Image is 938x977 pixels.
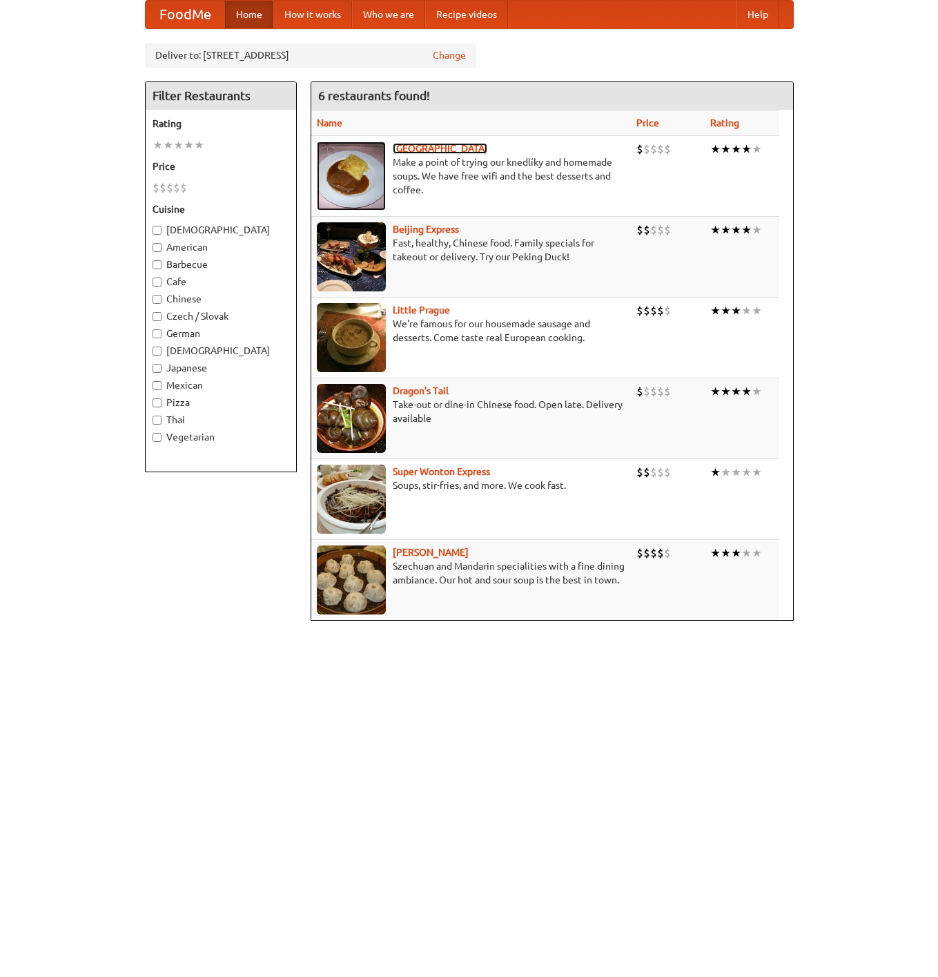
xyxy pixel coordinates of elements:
[194,137,204,153] li: ★
[643,465,650,480] li: $
[710,384,721,399] li: ★
[317,303,386,372] img: littleprague.jpg
[636,117,659,128] a: Price
[731,384,741,399] li: ★
[721,384,731,399] li: ★
[741,142,752,157] li: ★
[731,222,741,238] li: ★
[273,1,352,28] a: How it works
[184,137,194,153] li: ★
[721,465,731,480] li: ★
[153,396,289,409] label: Pizza
[650,303,657,318] li: $
[657,545,664,561] li: $
[752,465,762,480] li: ★
[393,304,450,316] a: Little Prague
[153,243,162,252] input: American
[664,384,671,399] li: $
[643,303,650,318] li: $
[153,260,162,269] input: Barbecue
[159,180,166,195] li: $
[393,547,469,558] a: [PERSON_NAME]
[433,48,466,62] a: Change
[721,142,731,157] li: ★
[741,384,752,399] li: ★
[153,416,162,425] input: Thai
[643,142,650,157] li: $
[741,545,752,561] li: ★
[643,384,650,399] li: $
[317,478,626,492] p: Soups, stir-fries, and more. We cook fast.
[153,258,289,271] label: Barbecue
[393,466,490,477] a: Super Wonton Express
[731,545,741,561] li: ★
[636,222,643,238] li: $
[317,398,626,425] p: Take-out or dine-in Chinese food. Open late. Delivery available
[650,545,657,561] li: $
[153,327,289,340] label: German
[650,465,657,480] li: $
[650,142,657,157] li: $
[153,117,289,130] h5: Rating
[180,180,187,195] li: $
[752,142,762,157] li: ★
[721,222,731,238] li: ★
[657,384,664,399] li: $
[317,465,386,534] img: superwonton.jpg
[736,1,779,28] a: Help
[153,295,162,304] input: Chinese
[710,545,721,561] li: ★
[710,117,739,128] a: Rating
[146,82,296,110] h4: Filter Restaurants
[153,381,162,390] input: Mexican
[166,180,173,195] li: $
[153,361,289,375] label: Japanese
[664,142,671,157] li: $
[153,312,162,321] input: Czech / Slovak
[393,143,487,154] a: [GEOGRAPHIC_DATA]
[664,303,671,318] li: $
[393,224,459,235] a: Beijing Express
[643,545,650,561] li: $
[153,223,289,237] label: [DEMOGRAPHIC_DATA]
[636,142,643,157] li: $
[752,545,762,561] li: ★
[153,344,289,358] label: [DEMOGRAPHIC_DATA]
[153,240,289,254] label: American
[317,559,626,587] p: Szechuan and Mandarin specialities with a fine dining ambiance. Our hot and sour soup is the best...
[317,545,386,615] img: shandong.jpg
[317,142,386,211] img: czechpoint.jpg
[657,303,664,318] li: $
[636,303,643,318] li: $
[153,364,162,373] input: Japanese
[153,202,289,216] h5: Cuisine
[741,465,752,480] li: ★
[153,430,289,444] label: Vegetarian
[664,465,671,480] li: $
[352,1,425,28] a: Who we are
[650,222,657,238] li: $
[153,309,289,323] label: Czech / Slovak
[731,142,741,157] li: ★
[664,222,671,238] li: $
[721,545,731,561] li: ★
[710,142,721,157] li: ★
[710,222,721,238] li: ★
[721,303,731,318] li: ★
[317,155,626,197] p: Make a point of trying our knedlíky and homemade soups. We have free wifi and the best desserts a...
[317,222,386,291] img: beijing.jpg
[145,43,476,68] div: Deliver to: [STREET_ADDRESS]
[657,222,664,238] li: $
[636,384,643,399] li: $
[710,303,721,318] li: ★
[163,137,173,153] li: ★
[393,385,449,396] a: Dragon's Tail
[731,465,741,480] li: ★
[173,180,180,195] li: $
